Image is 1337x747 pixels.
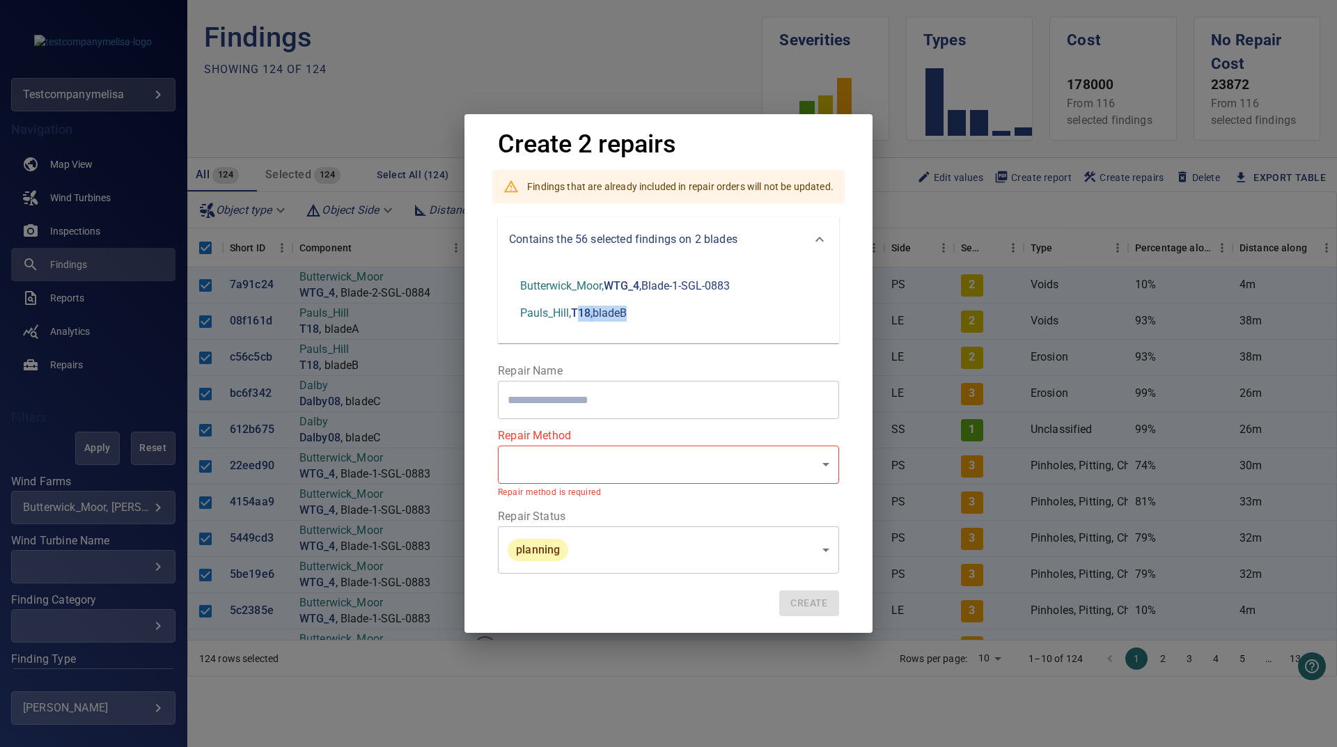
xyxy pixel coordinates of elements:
div: ​ [498,445,839,484]
p: , bladeB [591,306,627,322]
a: T18 [571,306,591,322]
div: Findings that are already included in repair orders will not be updated. [527,174,834,199]
p: Contains the 56 selected findings on 2 blades [509,231,737,248]
p: Pauls_Hill , [520,306,571,322]
a: WTG_4 [604,278,639,294]
label: Repair Status [498,511,839,522]
h1: Create 2 repairs [498,131,676,159]
div: Contains the 56 selected findings on 2 blades [498,262,839,344]
div: planning [498,526,839,574]
p: , Blade-1-SGL-0883 [639,278,730,294]
div: Contains the 56 selected findings on 2 blades [498,217,839,262]
label: Repair Method [498,430,839,441]
p: Butterwick_Moor , [520,278,604,294]
span: planning [508,543,568,556]
label: Repair Name [498,365,839,377]
p: Repair method is required [498,486,839,500]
